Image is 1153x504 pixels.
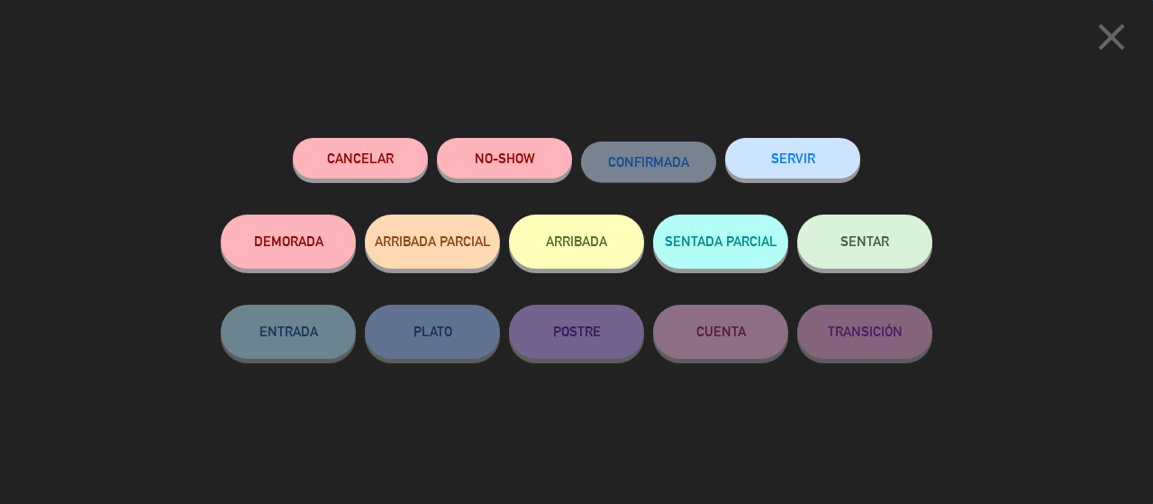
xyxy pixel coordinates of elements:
[840,234,889,249] span: SENTAR
[509,305,644,359] button: POSTRE
[653,215,788,269] button: SENTADA PARCIAL
[221,305,356,359] button: ENTRADA
[509,215,644,269] button: ARRIBADA
[797,305,932,359] button: TRANSICIÓN
[221,215,356,269] button: DEMORADA
[581,142,716,182] button: CONFIRMADA
[797,215,932,269] button: SENTAR
[293,138,428,179] button: Cancelar
[365,305,500,359] button: PLATO
[437,138,572,179] button: NO-SHOW
[365,215,500,269] button: ARRIBADA PARCIAL
[1084,14,1139,67] button: close
[375,234,491,249] span: ARRIBADA PARCIAL
[608,154,689,170] span: CONFIRMADA
[653,305,788,359] button: CUENTA
[1089,14,1134,60] i: close
[725,138,860,179] button: SERVIR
